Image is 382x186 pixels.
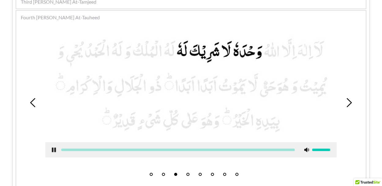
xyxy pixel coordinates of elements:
button: 7 of 8 [223,173,226,176]
button: 2 of 8 [162,173,165,176]
button: 8 of 8 [235,173,238,176]
button: 4 of 8 [186,173,189,176]
button: 1 of 8 [150,173,153,176]
button: 5 of 8 [199,173,202,176]
button: 3 of 8 [174,173,177,176]
button: 6 of 8 [211,173,214,176]
span: Fourth [PERSON_NAME] At-Tauheed [21,14,100,21]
